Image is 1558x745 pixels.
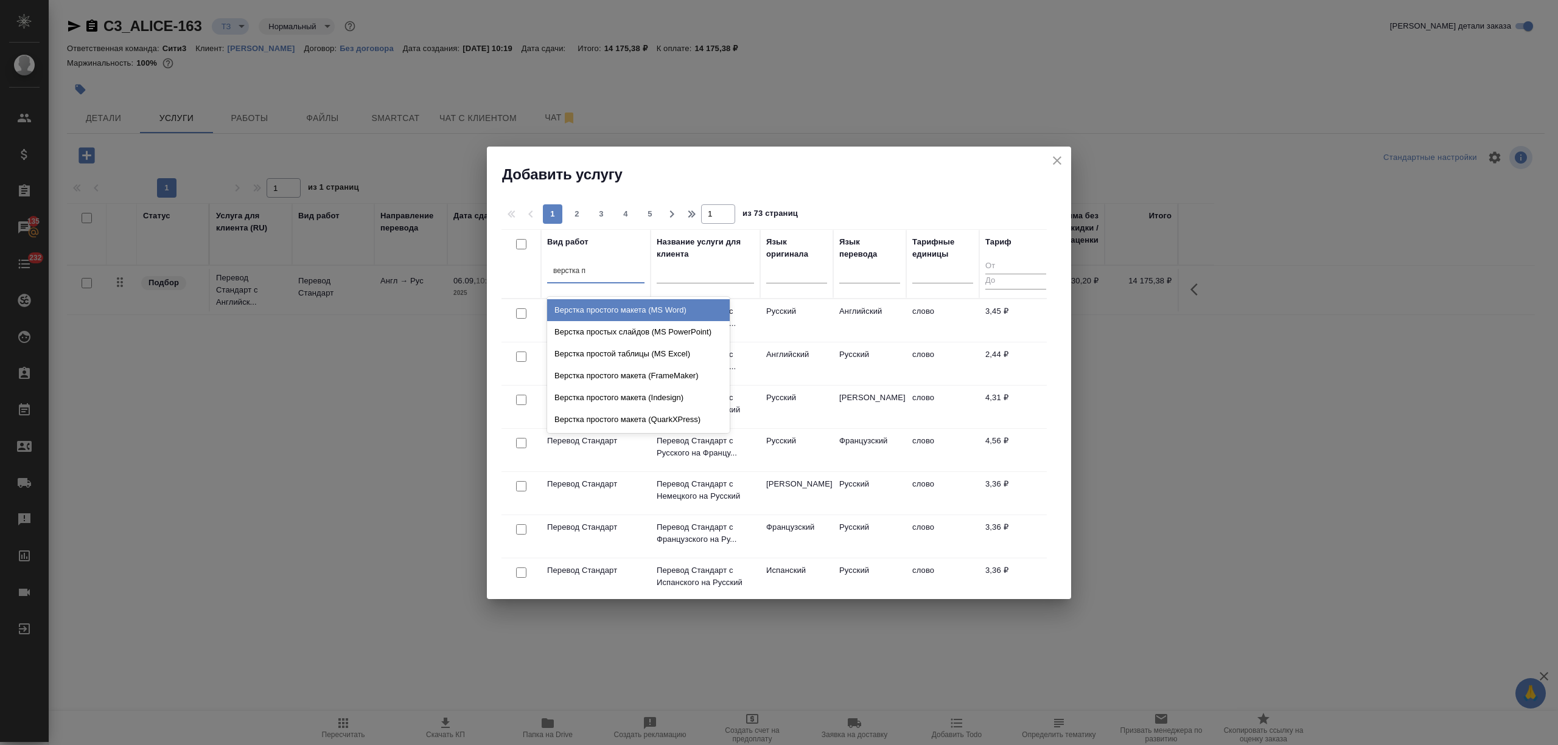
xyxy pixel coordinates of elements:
[979,472,1052,515] td: 3,36 ₽
[912,236,973,260] div: Тарифные единицы
[985,236,1011,248] div: Тариф
[547,521,645,533] p: Перевод Стандарт
[657,564,754,589] p: Перевод Стандарт с Испанского на Русский
[760,386,833,428] td: Русский
[760,472,833,515] td: [PERSON_NAME]
[640,204,660,224] button: 5
[547,564,645,577] p: Перевод Стандарт
[547,236,589,248] div: Вид работ
[833,386,906,428] td: [PERSON_NAME]
[833,558,906,601] td: Русский
[592,204,611,224] button: 3
[592,208,611,220] span: 3
[760,558,833,601] td: Испанский
[979,515,1052,558] td: 3,36 ₽
[979,558,1052,601] td: 3,36 ₽
[1048,151,1066,170] button: close
[906,386,979,428] td: слово
[547,435,645,447] p: Перевод Стандарт
[742,206,798,224] span: из 73 страниц
[657,478,754,502] p: Перевод Стандарт с Немецкого на Русский
[985,274,1046,289] input: До
[766,236,827,260] div: Язык оригинала
[657,435,754,459] p: Перевод Стандарт с Русского на Францу...
[906,515,979,558] td: слово
[833,429,906,471] td: Французский
[567,204,587,224] button: 2
[547,299,730,321] div: Верстка простого макета (MS Word)
[833,299,906,342] td: Английский
[547,365,730,387] div: Верстка простого макета (FrameMaker)
[979,299,1052,342] td: 3,45 ₽
[985,259,1046,274] input: От
[906,558,979,601] td: слово
[979,342,1052,385] td: 2,44 ₽
[616,208,635,220] span: 4
[833,515,906,558] td: Русский
[616,204,635,224] button: 4
[547,321,730,343] div: Верстка простых слайдов (MS PowerPoint)
[760,342,833,385] td: Английский
[839,236,900,260] div: Язык перевода
[833,472,906,515] td: Русский
[979,429,1052,471] td: 4,56 ₽
[906,429,979,471] td: слово
[760,429,833,471] td: Русский
[502,165,1071,184] h2: Добавить услугу
[760,299,833,342] td: Русский
[906,299,979,342] td: слово
[657,521,754,546] p: Перевод Стандарт с Французского на Ру...
[906,472,979,515] td: слово
[567,208,587,220] span: 2
[833,342,906,385] td: Русский
[979,386,1052,428] td: 4,31 ₽
[906,342,979,385] td: слово
[547,343,730,365] div: Верстка простой таблицы (MS Excel)
[547,478,645,490] p: Перевод Стандарт
[547,409,730,431] div: Верстка простого макета (QuarkXPress)
[760,515,833,558] td: Французский
[640,208,660,220] span: 5
[547,387,730,409] div: Верстка простого макета (Indesign)
[657,236,754,260] div: Название услуги для клиента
